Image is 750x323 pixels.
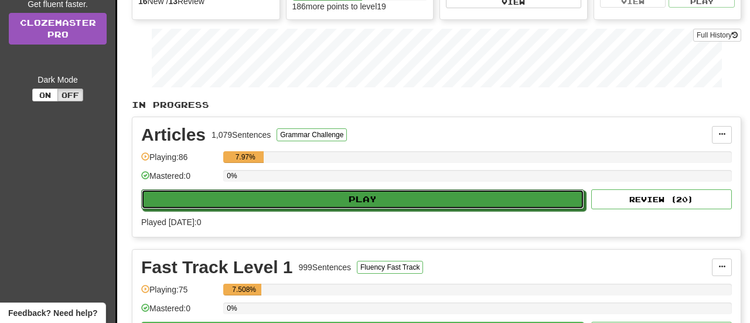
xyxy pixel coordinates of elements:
button: Grammar Challenge [277,128,347,141]
div: 7.97% [227,151,264,163]
span: Played [DATE]: 0 [141,217,201,227]
button: Off [57,89,83,101]
button: Full History [693,29,741,42]
div: 186 more points to level 19 [292,1,428,12]
button: On [32,89,58,101]
div: Mastered: 0 [141,302,217,322]
div: Mastered: 0 [141,170,217,189]
div: 999 Sentences [299,261,352,273]
p: In Progress [132,99,741,111]
div: Dark Mode [9,74,107,86]
div: Articles [141,126,206,144]
div: Fast Track Level 1 [141,259,293,276]
button: Play [141,189,584,209]
div: 1,079 Sentences [212,129,271,141]
button: Review (20) [591,189,732,209]
div: Playing: 75 [141,284,217,303]
button: Fluency Fast Track [357,261,423,274]
div: 7.508% [227,284,261,295]
a: ClozemasterPro [9,13,107,45]
span: Open feedback widget [8,307,97,319]
div: Playing: 86 [141,151,217,171]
